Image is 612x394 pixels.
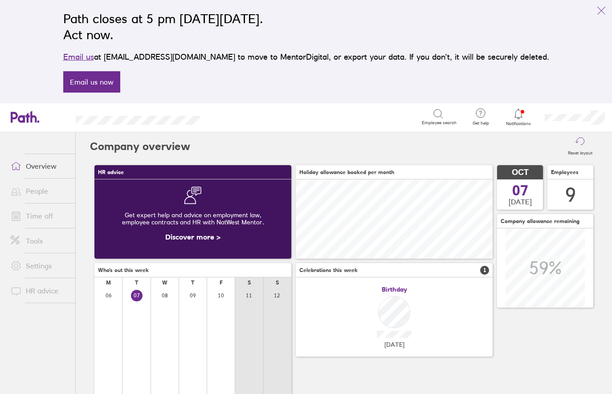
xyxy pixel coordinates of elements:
h2: Company overview [90,132,190,161]
a: Email us [63,52,94,61]
div: S [276,280,279,286]
span: Celebrations this week [299,267,358,273]
div: F [220,280,223,286]
span: Employees [551,169,579,175]
span: Birthday [382,286,407,293]
div: W [162,280,167,286]
div: M [106,280,111,286]
div: S [248,280,251,286]
span: [DATE] [509,198,532,206]
span: Company allowance remaining [501,218,579,224]
button: Reset layout [563,132,598,161]
a: Overview [4,157,75,175]
label: Reset layout [563,148,598,156]
div: Get expert help and advice on employment law, employee contracts and HR with NatWest Mentor. [102,204,284,233]
a: Discover more > [165,232,220,241]
span: HR advice [98,169,124,175]
div: 9 [565,183,576,206]
span: Holiday allowance booked per month [299,169,394,175]
a: Tools [4,232,75,250]
span: Get help [466,121,495,126]
span: 1 [480,266,489,275]
span: [DATE] [384,341,404,348]
div: Search [224,113,247,121]
span: Notifications [504,121,533,126]
span: Who's out this week [98,267,149,273]
h2: Path closes at 5 pm [DATE][DATE]. Act now. [63,11,549,43]
a: Email us now [63,71,120,93]
a: HR advice [4,282,75,300]
span: 07 [512,183,528,198]
div: T [135,280,138,286]
p: at [EMAIL_ADDRESS][DOMAIN_NAME] to move to MentorDigital, or export your data. If you don’t, it w... [63,51,549,63]
a: Time off [4,207,75,225]
a: People [4,182,75,200]
span: Employee search [422,120,457,126]
a: Settings [4,257,75,275]
div: T [191,280,194,286]
span: OCT [512,168,529,177]
a: Notifications [504,108,533,126]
